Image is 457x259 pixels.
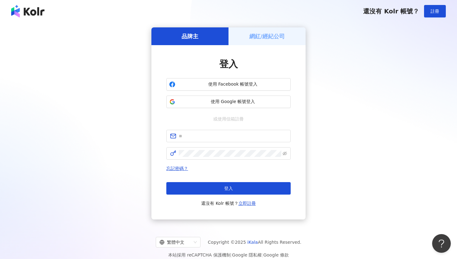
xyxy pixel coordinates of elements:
[232,252,262,257] a: Google 隱私權
[209,115,248,122] span: 或使用信箱註冊
[11,5,44,17] img: logo
[166,182,291,195] button: 登入
[231,252,232,257] span: |
[249,32,285,40] h5: 網紅/經紀公司
[168,251,289,259] span: 本站採用 reCAPTCHA 保護機制
[178,81,288,87] span: 使用 Facebook 帳號登入
[238,201,256,206] a: 立即註冊
[208,238,302,246] span: Copyright © 2025 All Rights Reserved.
[166,96,291,108] button: 使用 Google 帳號登入
[363,7,419,15] span: 還沒有 Kolr 帳號？
[201,200,256,207] span: 還沒有 Kolr 帳號？
[166,166,188,171] a: 忘記密碼？
[159,237,191,247] div: 繁體中文
[283,151,287,156] span: eye-invisible
[247,240,258,245] a: iKala
[178,99,288,105] span: 使用 Google 帳號登入
[182,32,198,40] h5: 品牌主
[431,9,439,14] span: 註冊
[219,59,238,69] span: 登入
[166,78,291,91] button: 使用 Facebook 帳號登入
[224,186,233,191] span: 登入
[432,234,451,253] iframe: Help Scout Beacon - Open
[263,252,289,257] a: Google 條款
[262,252,263,257] span: |
[424,5,446,17] button: 註冊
